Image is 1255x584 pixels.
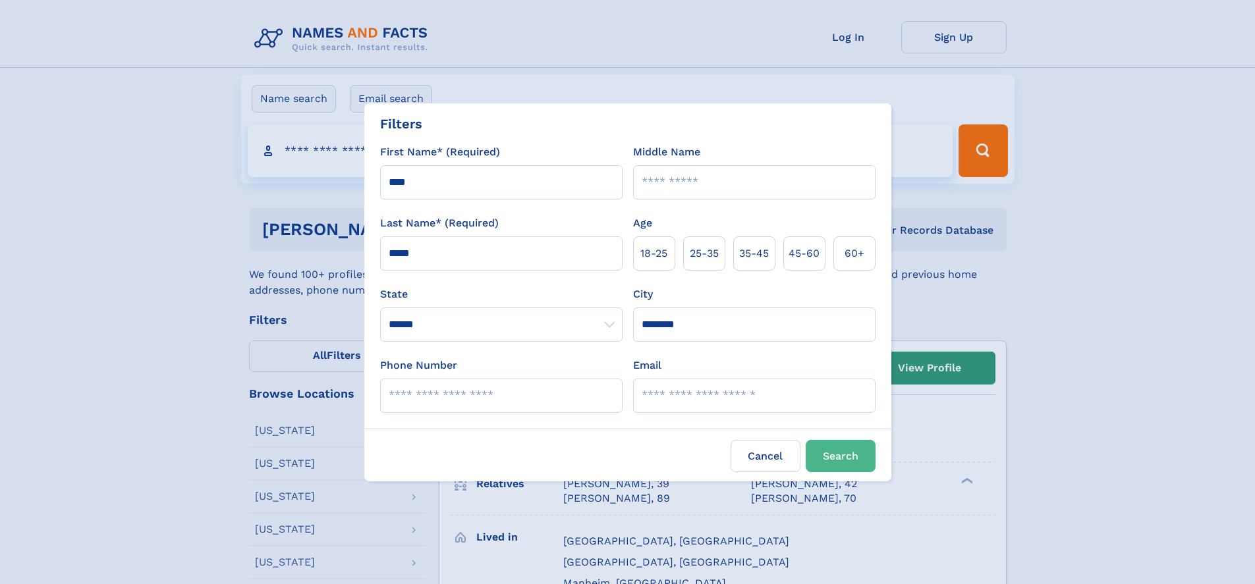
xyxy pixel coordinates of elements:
[640,246,667,261] span: 18‑25
[380,286,623,302] label: State
[380,358,457,373] label: Phone Number
[731,440,800,472] label: Cancel
[806,440,876,472] button: Search
[633,215,652,231] label: Age
[380,144,500,160] label: First Name* (Required)
[633,358,661,373] label: Email
[633,286,653,302] label: City
[739,246,769,261] span: 35‑45
[690,246,719,261] span: 25‑35
[845,246,864,261] span: 60+
[380,114,422,134] div: Filters
[789,246,820,261] span: 45‑60
[633,144,700,160] label: Middle Name
[380,215,499,231] label: Last Name* (Required)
